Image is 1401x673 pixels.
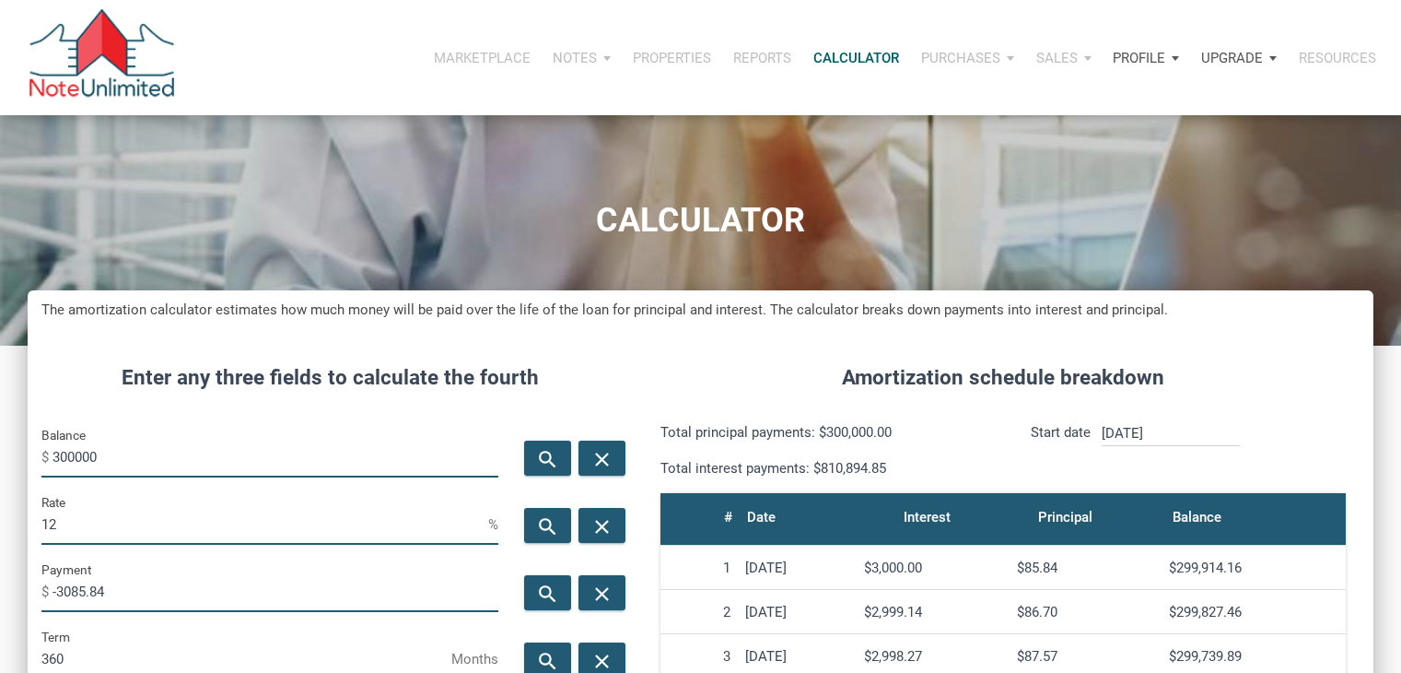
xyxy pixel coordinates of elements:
button: search [524,441,571,476]
button: Reports [722,30,802,86]
button: close [578,575,625,610]
button: search [524,575,571,610]
div: Date [747,504,776,530]
p: Total interest payments: $810,894.85 [660,457,989,479]
i: close [591,515,613,538]
div: $2,999.14 [864,604,1002,620]
span: $ [41,577,53,607]
div: $2,998.27 [864,648,1002,665]
label: Payment [41,559,91,581]
span: $ [41,443,53,472]
div: Principal [1038,504,1092,530]
p: Reports [733,50,791,66]
div: $299,914.16 [1169,560,1338,576]
p: Profile [1113,50,1165,66]
p: Start date [1031,421,1091,479]
button: close [578,508,625,543]
input: Rate [41,503,488,545]
div: $3,000.00 [864,560,1002,576]
button: Resources [1288,30,1387,86]
p: Resources [1299,50,1376,66]
i: search [537,650,559,673]
div: 2 [668,604,730,620]
i: close [591,448,613,471]
h1: CALCULATOR [14,202,1387,240]
p: Marketplace [434,50,531,66]
button: Upgrade [1190,30,1288,86]
p: Calculator [813,50,899,66]
button: close [578,441,625,476]
i: search [537,583,559,606]
h4: Enter any three fields to calculate the fourth [41,362,619,394]
label: Rate [41,491,65,514]
h4: Amortization schedule breakdown [647,362,1360,394]
p: Total principal payments: $300,000.00 [660,421,989,443]
button: Properties [622,30,722,86]
i: close [591,583,613,606]
div: 3 [668,648,730,665]
div: # [724,504,732,530]
div: $299,739.89 [1169,648,1338,665]
div: 1 [668,560,730,576]
label: Term [41,626,70,648]
div: $85.84 [1017,560,1155,576]
i: close [591,650,613,673]
div: Balance [1173,504,1221,530]
p: Properties [633,50,711,66]
div: [DATE] [745,560,848,576]
div: $299,827.46 [1169,604,1338,620]
p: Upgrade [1201,50,1263,66]
button: search [524,508,571,543]
div: $87.57 [1017,648,1155,665]
input: Balance [53,436,498,478]
div: $86.70 [1017,604,1155,620]
span: % [488,510,498,539]
img: NoteUnlimited [28,9,176,106]
input: Payment [53,571,498,612]
label: Balance [41,424,86,446]
div: [DATE] [745,604,848,620]
i: search [537,448,559,471]
div: Interest [904,504,951,530]
h5: The amortization calculator estimates how much money will be paid over the life of the loan for p... [41,300,1360,321]
div: [DATE] [745,648,848,665]
button: Profile [1102,30,1190,86]
a: Calculator [802,30,910,86]
button: Marketplace [423,30,542,86]
i: search [537,515,559,538]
